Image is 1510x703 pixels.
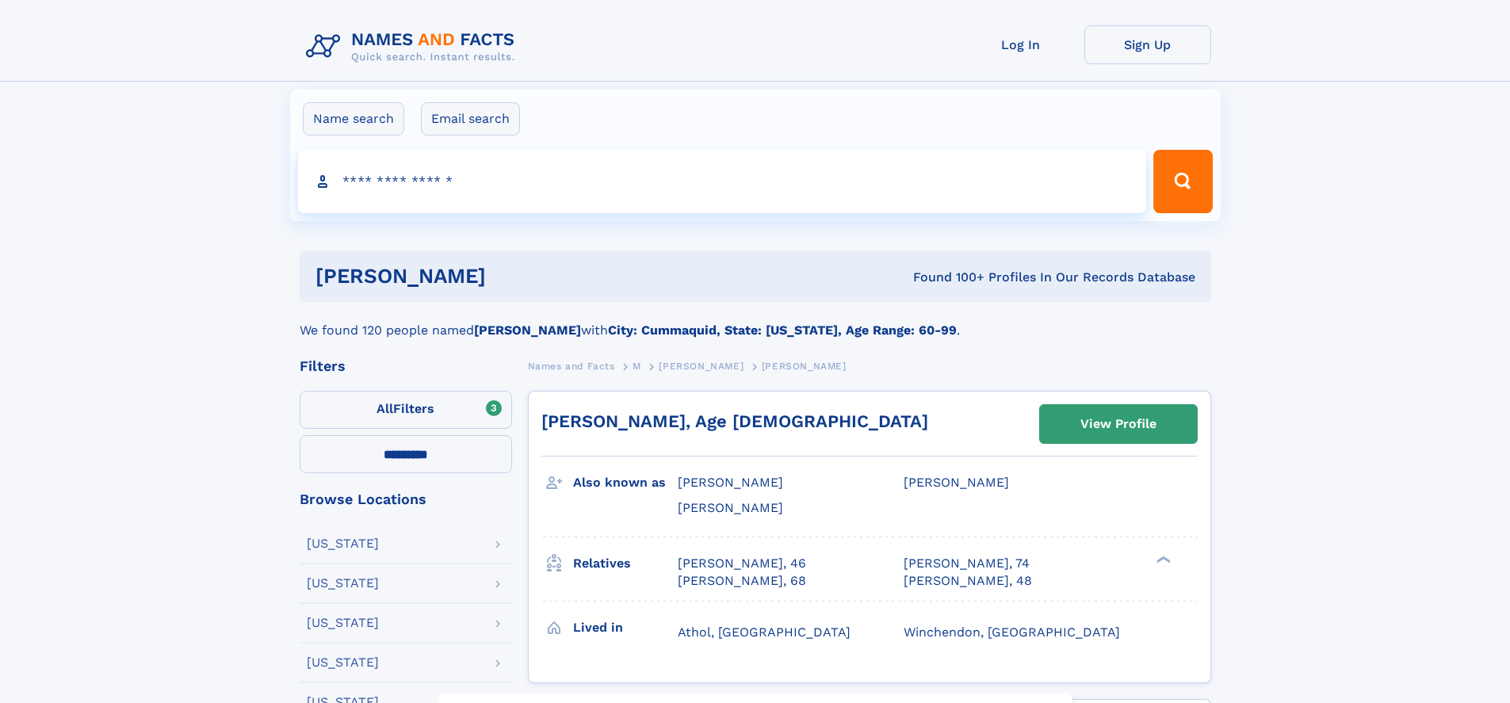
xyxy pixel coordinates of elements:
[573,614,678,641] h3: Lived in
[1040,405,1197,443] a: View Profile
[678,500,783,515] span: [PERSON_NAME]
[904,625,1120,640] span: Winchendon, [GEOGRAPHIC_DATA]
[904,475,1009,490] span: [PERSON_NAME]
[307,537,379,550] div: [US_STATE]
[300,391,512,429] label: Filters
[315,266,700,286] h1: [PERSON_NAME]
[678,572,806,590] a: [PERSON_NAME], 68
[633,356,641,376] a: M
[1153,150,1212,213] button: Search Button
[541,411,928,431] a: [PERSON_NAME], Age [DEMOGRAPHIC_DATA]
[421,102,520,136] label: Email search
[678,555,806,572] a: [PERSON_NAME], 46
[300,25,528,68] img: Logo Names and Facts
[303,102,404,136] label: Name search
[307,617,379,629] div: [US_STATE]
[377,401,393,416] span: All
[904,572,1032,590] a: [PERSON_NAME], 48
[300,359,512,373] div: Filters
[678,475,783,490] span: [PERSON_NAME]
[1084,25,1211,64] a: Sign Up
[298,150,1147,213] input: search input
[307,656,379,669] div: [US_STATE]
[573,550,678,577] h3: Relatives
[762,361,847,372] span: [PERSON_NAME]
[528,356,615,376] a: Names and Facts
[573,469,678,496] h3: Also known as
[608,323,957,338] b: City: Cummaquid, State: [US_STATE], Age Range: 60-99
[678,625,851,640] span: Athol, [GEOGRAPHIC_DATA]
[1153,554,1172,564] div: ❯
[307,577,379,590] div: [US_STATE]
[659,361,744,372] span: [PERSON_NAME]
[699,269,1195,286] div: Found 100+ Profiles In Our Records Database
[474,323,581,338] b: [PERSON_NAME]
[659,356,744,376] a: [PERSON_NAME]
[300,492,512,506] div: Browse Locations
[300,302,1211,340] div: We found 120 people named with .
[904,555,1030,572] a: [PERSON_NAME], 74
[1080,406,1156,442] div: View Profile
[633,361,641,372] span: M
[958,25,1084,64] a: Log In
